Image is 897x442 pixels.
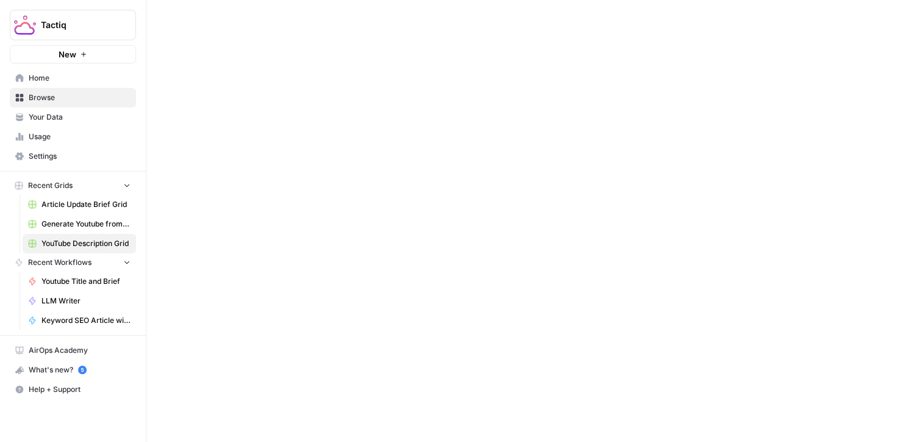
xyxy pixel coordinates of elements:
[14,14,36,36] img: Tactiq Logo
[41,238,131,249] span: YouTube Description Grid
[10,176,136,195] button: Recent Grids
[10,45,136,63] button: New
[78,366,87,374] a: 5
[10,127,136,147] a: Usage
[23,291,136,311] a: LLM Writer
[23,272,136,291] a: Youtube Title and Brief
[23,234,136,253] a: YouTube Description Grid
[23,195,136,214] a: Article Update Brief Grid
[10,88,136,107] a: Browse
[81,367,84,373] text: 5
[10,253,136,272] button: Recent Workflows
[41,315,131,326] span: Keyword SEO Article with Human Review (with Tactiq Workflow positioning version)
[23,214,136,234] a: Generate Youtube from the blog
[41,19,115,31] span: Tactiq
[28,257,92,268] span: Recent Workflows
[29,151,131,162] span: Settings
[29,92,131,103] span: Browse
[10,341,136,360] a: AirOps Academy
[29,384,131,395] span: Help + Support
[23,311,136,330] a: Keyword SEO Article with Human Review (with Tactiq Workflow positioning version)
[29,73,131,84] span: Home
[41,295,131,306] span: LLM Writer
[41,199,131,210] span: Article Update Brief Grid
[10,68,136,88] a: Home
[10,380,136,399] button: Help + Support
[10,10,136,40] button: Workspace: Tactiq
[10,147,136,166] a: Settings
[10,360,136,380] button: What's new? 5
[29,131,131,142] span: Usage
[10,361,135,379] div: What's new?
[59,48,76,60] span: New
[41,276,131,287] span: Youtube Title and Brief
[28,180,73,191] span: Recent Grids
[29,112,131,123] span: Your Data
[41,219,131,230] span: Generate Youtube from the blog
[10,107,136,127] a: Your Data
[29,345,131,356] span: AirOps Academy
